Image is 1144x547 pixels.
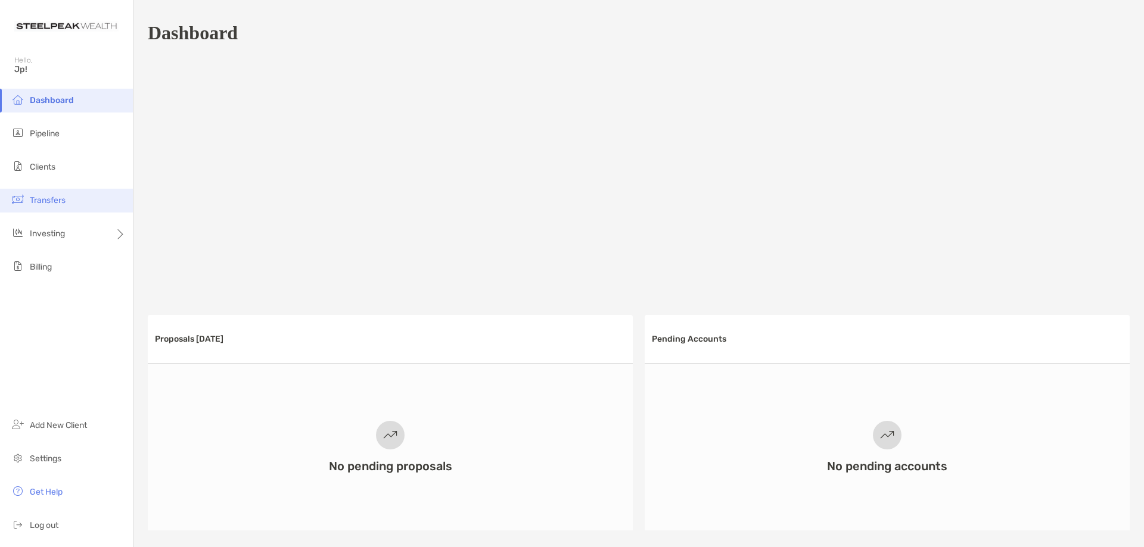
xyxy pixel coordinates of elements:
[30,129,60,139] span: Pipeline
[30,229,65,239] span: Investing
[827,459,947,473] h3: No pending accounts
[652,334,726,344] h3: Pending Accounts
[11,417,25,432] img: add_new_client icon
[11,159,25,173] img: clients icon
[14,64,126,74] span: Jp!
[11,259,25,273] img: billing icon
[11,451,25,465] img: settings icon
[30,487,63,497] span: Get Help
[11,226,25,240] img: investing icon
[30,520,58,530] span: Log out
[11,126,25,140] img: pipeline icon
[30,262,52,272] span: Billing
[11,92,25,107] img: dashboard icon
[30,162,55,172] span: Clients
[30,420,87,430] span: Add New Client
[30,195,66,205] span: Transfers
[148,22,238,44] h1: Dashboard
[11,484,25,498] img: get-help icon
[14,5,119,48] img: Zoe Logo
[30,95,74,105] span: Dashboard
[329,459,452,473] h3: No pending proposals
[30,454,61,464] span: Settings
[11,517,25,532] img: logout icon
[11,192,25,207] img: transfers icon
[155,334,223,344] h3: Proposals [DATE]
